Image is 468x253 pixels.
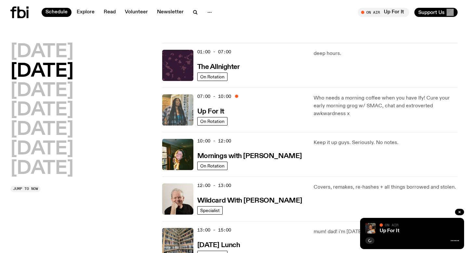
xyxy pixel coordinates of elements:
span: 07:00 - 10:00 [197,93,231,100]
p: Who needs a morning coffee when you have Ify! Cure your early morning grog w/ SMAC, chat and extr... [314,94,458,118]
button: [DATE] [10,101,73,119]
a: Schedule [42,8,71,17]
button: [DATE] [10,140,73,158]
a: On Rotation [197,117,227,126]
h3: Up For It [197,108,224,115]
a: Explore [73,8,98,17]
img: Stuart is smiling charmingly, wearing a black t-shirt against a stark white background. [162,183,193,215]
span: On Rotation [200,163,225,168]
span: Jump to now [13,187,38,191]
a: Up For It [380,228,399,233]
a: Specialist [197,206,223,215]
a: Mornings with [PERSON_NAME] [197,152,302,160]
p: mum! dad! i'm [DATE] lunch! [314,228,458,236]
img: Ify - a Brown Skin girl with black braided twists, looking up to the side with her tongue stickin... [162,94,193,126]
a: [DATE] Lunch [197,241,240,249]
button: Jump to now [10,186,41,192]
span: 12:00 - 13:00 [197,182,231,189]
span: On Air [385,223,398,227]
span: 01:00 - 07:00 [197,49,231,55]
img: Freya smiles coyly as she poses for the image. [162,139,193,170]
p: Covers, remakes, re-hashes + all things borrowed and stolen. [314,183,458,191]
a: Volunteer [121,8,152,17]
span: 13:00 - 15:00 [197,227,231,233]
h3: The Allnighter [197,64,240,71]
p: deep hours. [314,50,458,58]
button: [DATE] [10,43,73,61]
span: 10:00 - 12:00 [197,138,231,144]
a: Up For It [197,107,224,115]
button: Support Us [414,8,458,17]
p: Keep it up guys. Seriously. No notes. [314,139,458,147]
button: [DATE] [10,121,73,139]
h3: Mornings with [PERSON_NAME] [197,153,302,160]
span: Support Us [418,9,445,15]
span: Specialist [200,208,220,213]
h3: [DATE] Lunch [197,242,240,249]
button: [DATE] [10,160,73,178]
h3: Wildcard With [PERSON_NAME] [197,197,302,204]
button: [DATE] [10,62,73,81]
a: Wildcard With [PERSON_NAME] [197,196,302,204]
button: On AirUp For It [358,8,409,17]
a: On Rotation [197,73,227,81]
a: On Rotation [197,162,227,170]
a: The Allnighter [197,62,240,71]
a: Read [100,8,120,17]
span: On Rotation [200,74,225,79]
a: Newsletter [153,8,188,17]
button: [DATE] [10,82,73,100]
span: On Rotation [200,119,225,124]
